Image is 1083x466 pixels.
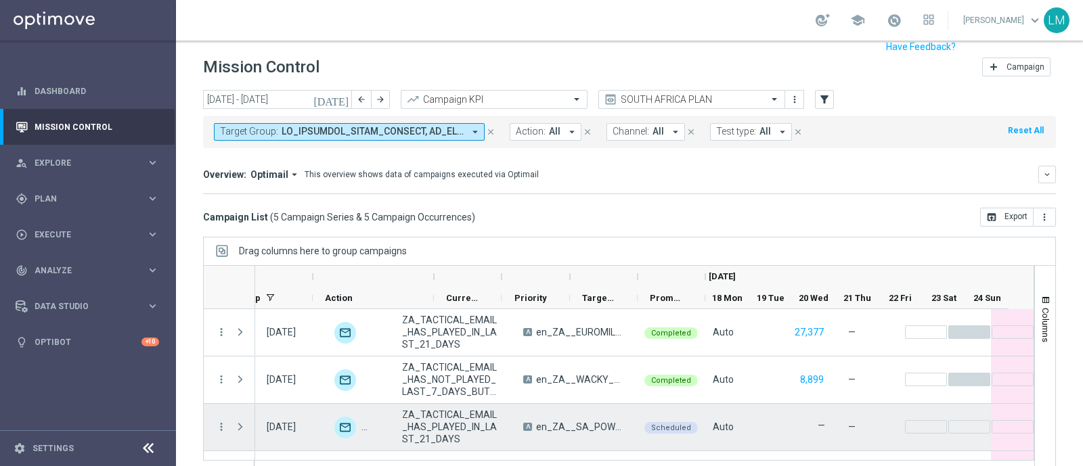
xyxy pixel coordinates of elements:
[980,211,1056,222] multiple-options-button: Export to CSV
[141,337,159,346] div: +10
[651,423,691,432] span: Scheduled
[889,293,912,303] span: 22 Fri
[35,302,146,310] span: Data Studio
[239,246,407,256] div: Row Groups
[514,293,547,303] span: Priority
[1039,212,1050,223] i: more_vert
[16,157,146,169] div: Explore
[848,326,856,338] span: —
[35,231,146,239] span: Execute
[16,85,28,97] i: equalizer
[16,109,159,145] div: Mission Control
[282,126,464,137] span: LO_IPSUMDOL_SITAM_CONSECT, AD_ELITSEDD_EIUSM_TEMPORI_UTLABOREE_DOLOR 8_MAGN_ALIQ, EN_ADMINIMV_QUI...
[973,293,1001,303] span: 24 Sun
[204,356,255,404] div: Press SPACE to select this row.
[606,123,685,141] button: Channel: All arrow_drop_down
[523,423,532,431] span: A
[239,246,407,256] span: Drag columns here to group campaigns
[886,42,956,51] input: Have Feedback?
[325,293,353,303] span: Action
[215,326,227,338] i: more_vert
[848,421,856,433] span: —
[14,442,26,455] i: settings
[146,264,159,277] i: keyboard_arrow_right
[16,324,159,360] div: Optibot
[16,229,28,241] i: play_circle_outline
[549,126,560,137] span: All
[376,95,385,104] i: arrow_forward
[536,373,621,386] span: en_ZA__WACKY_WEDNESDAY_AUGUST25_REMINDER2__ALL_EMA_TAC_LT
[305,168,539,181] div: This overview shows data of campaigns executed via Optimail
[15,229,160,240] div: play_circle_outline Execute keyboard_arrow_right
[402,409,500,445] span: ZA_TACTICAL_EMAIL_HAS_PLAYED_IN_LAST_21_DAYS
[604,93,617,106] i: preview
[334,369,356,391] img: Optimail
[16,73,159,109] div: Dashboard
[1034,208,1056,227] button: more_vert
[686,127,696,137] i: close
[146,192,159,205] i: keyboard_arrow_right
[988,62,999,72] i: add
[16,229,146,241] div: Execute
[220,126,278,137] span: Target Group:
[799,293,828,303] span: 20 Wed
[982,57,1051,76] button: add Campaign
[16,300,146,312] div: Data Studio
[644,326,698,339] colored-tag: Completed
[288,168,301,181] i: arrow_drop_down
[16,264,28,277] i: track_changes
[776,126,789,138] i: arrow_drop_down
[716,126,756,137] span: Test type:
[15,301,160,312] button: Data Studio keyboard_arrow_right
[401,90,588,109] ng-select: Campaign KPI
[850,13,865,28] span: school
[472,211,475,223] span: )
[15,265,160,276] button: track_changes Analyze keyboard_arrow_right
[536,326,621,338] span: en_ZA__EUROMILLIONS_RECORD_JACKPOT_DUAL_OFFER__EMT_ALL_EM_TAC_LT
[35,73,159,109] a: Dashboard
[469,126,481,138] i: arrow_drop_down
[267,373,296,386] div: 19 Aug 2025, Tuesday
[406,93,420,106] i: trending_up
[536,421,621,433] span: en_ZA__SA_POWERBALL_SUPERLOTTO_COMBO__EMT_ALL_EM_TAC_LT
[788,91,801,108] button: more_vert
[146,156,159,169] i: keyboard_arrow_right
[35,266,146,275] span: Analyze
[799,371,825,388] button: 8,899
[653,126,664,137] span: All
[267,326,296,338] div: 19 Aug 2025, Tuesday
[334,322,356,344] div: Optimail
[486,127,495,137] i: close
[485,124,497,139] button: close
[203,57,319,77] h1: Mission Control
[710,123,792,141] button: Test type: All arrow_drop_down
[203,168,246,181] h3: Overview:
[352,90,371,109] button: arrow_back
[446,293,479,303] span: Current Status
[371,90,390,109] button: arrow_forward
[402,314,500,350] span: ZA_TACTICAL_EMAIL_HAS_PLAYED_IN_LAST_21_DAYS
[1007,62,1044,72] span: Campaign
[644,421,698,434] colored-tag: Scheduled
[16,193,28,205] i: gps_fixed
[566,126,578,138] i: arrow_drop_down
[361,417,383,438] img: OtherLevels
[15,193,160,204] button: gps_fixed Plan keyboard_arrow_right
[35,159,146,167] span: Explore
[15,122,160,133] button: Mission Control
[510,123,581,141] button: Action: All arrow_drop_down
[334,417,356,438] div: Optimail
[583,127,592,137] i: close
[215,421,227,433] button: more_vert
[650,293,682,303] span: Promotions
[15,158,160,168] button: person_search Explore keyboard_arrow_right
[1040,308,1051,342] span: Columns
[759,126,771,137] span: All
[1027,13,1042,28] span: keyboard_arrow_down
